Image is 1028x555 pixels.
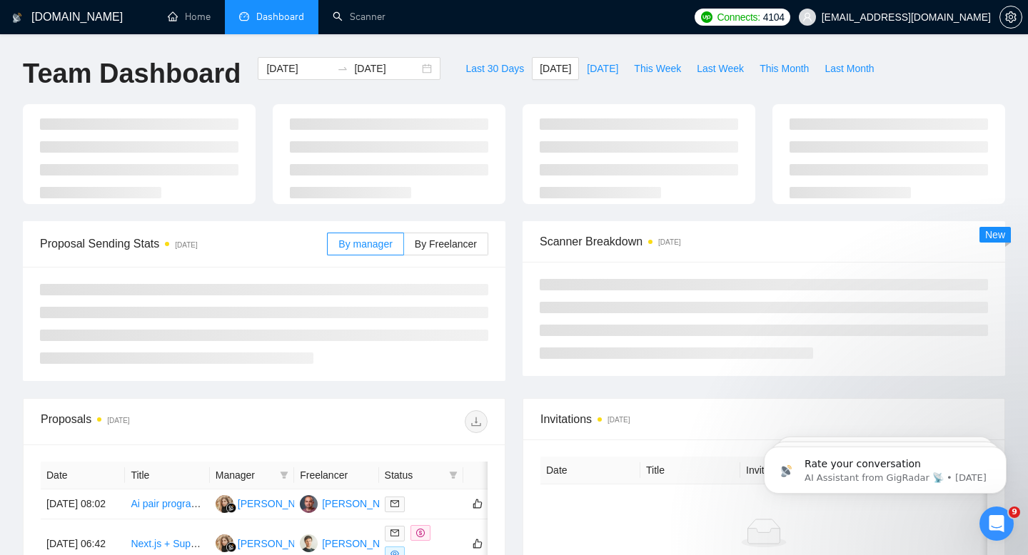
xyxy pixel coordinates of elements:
a: KY[PERSON_NAME] [216,497,320,509]
button: Last Month [817,57,882,80]
button: This Month [752,57,817,80]
span: Scanner Breakdown [540,233,988,250]
button: like [469,495,486,512]
button: Last Week [689,57,752,80]
td: Ai pair programmer with expertise in transitioning current code to ai generated code [125,489,209,519]
span: filter [449,471,458,479]
th: Date [540,457,640,484]
span: swap-right [337,63,348,74]
span: By manager [338,238,392,250]
span: user [802,12,812,22]
a: SK[PERSON_NAME] [300,536,404,548]
span: Manager [216,467,274,483]
img: logo [12,6,22,29]
div: [PERSON_NAME] [322,536,404,551]
a: KY[PERSON_NAME] [216,536,320,548]
a: setting [999,11,1022,23]
iframe: Intercom live chat [979,506,1014,541]
img: gigradar-bm.png [226,542,236,552]
button: setting [999,6,1022,29]
img: gigradar-bm.png [226,503,236,513]
img: YA [300,495,318,513]
span: Last 30 Days [465,61,524,76]
time: [DATE] [658,238,680,246]
th: Manager [210,462,294,489]
span: 4104 [763,9,785,25]
span: Dashboard [256,11,304,23]
button: like [469,535,486,552]
button: [DATE] [532,57,579,80]
time: [DATE] [175,241,197,249]
time: [DATE] [608,416,630,424]
a: homeHome [168,11,211,23]
div: [PERSON_NAME] [238,536,320,551]
span: New [985,229,1005,240]
span: filter [280,471,288,479]
div: Proposals [41,410,264,433]
div: [PERSON_NAME] [322,496,404,511]
span: Connects: [717,9,760,25]
span: Invitations [540,410,987,428]
span: Last Month [825,61,874,76]
span: dollar [416,529,425,537]
span: setting [1000,11,1022,23]
iframe: Intercom notifications message [742,417,1028,516]
span: mail [390,499,399,508]
img: KY [216,534,233,552]
img: SK [300,534,318,552]
span: [DATE] [587,61,618,76]
button: [DATE] [579,57,626,80]
span: like [473,538,483,549]
a: Next.js + Supabase Developer Needed for Scalable Web App [131,538,403,549]
time: [DATE] [107,417,129,424]
span: 9 [1009,506,1020,518]
span: to [337,63,348,74]
span: By Freelancer [415,238,477,250]
h1: Team Dashboard [23,57,241,91]
th: Freelancer [294,462,378,489]
td: [DATE] 08:02 [41,489,125,519]
input: End date [354,61,419,76]
img: KY [216,495,233,513]
span: like [473,498,483,509]
input: Start date [266,61,331,76]
th: Date [41,462,125,489]
th: Invitation Letter [740,457,840,484]
a: YA[PERSON_NAME] [300,497,404,509]
span: dashboard [239,11,249,21]
span: Proposal Sending Stats [40,235,327,253]
span: Status [385,467,443,483]
button: This Week [626,57,689,80]
img: upwork-logo.png [701,11,712,23]
a: searchScanner [333,11,385,23]
th: Title [125,462,209,489]
th: Title [640,457,740,484]
span: This Month [760,61,809,76]
button: Last 30 Days [458,57,532,80]
span: [DATE] [540,61,571,76]
span: This Week [634,61,681,76]
span: mail [390,529,399,537]
span: filter [277,464,291,486]
a: Ai pair programmer with expertise in transitioning current code to ai generated code [131,498,500,509]
span: Last Week [697,61,744,76]
span: filter [446,464,460,486]
div: [PERSON_NAME] [238,496,320,511]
